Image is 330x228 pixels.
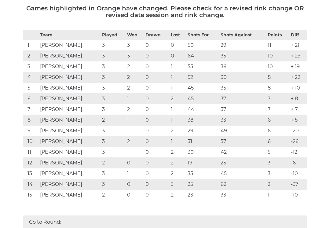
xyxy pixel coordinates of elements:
td: 19 [186,158,219,168]
td: 45 [186,83,219,94]
td: 2 [101,115,126,126]
td: 7 [266,94,290,104]
td: 0 [144,61,169,72]
td: 1 [169,104,186,115]
td: 25 [186,179,219,190]
td: 2 [169,94,186,104]
td: -10 [289,168,307,179]
td: [PERSON_NAME] [38,136,101,147]
td: 6 [266,136,290,147]
td: 15 [23,190,38,200]
td: 2 [126,104,144,115]
td: 6 [266,126,290,136]
td: 0 [144,83,169,94]
td: 2 [266,179,290,190]
td: 1 [169,72,186,83]
td: 49 [219,126,266,136]
td: 5 [266,147,290,158]
td: 35 [219,83,266,94]
td: 38 [186,115,219,126]
th: Shots For [186,30,219,40]
td: 35 [219,51,266,61]
td: [PERSON_NAME] [38,104,101,115]
td: 0 [144,126,169,136]
td: 0 [169,51,186,61]
td: 0 [144,94,169,104]
td: + 5 [289,115,307,126]
td: 0 [126,190,144,200]
td: 1 [126,168,144,179]
td: 11 [266,40,290,51]
td: -26 [289,136,307,147]
td: [PERSON_NAME] [38,115,101,126]
td: 52 [186,72,219,83]
td: 37 [219,104,266,115]
td: 1 [169,83,186,94]
td: 23 [186,190,219,200]
td: 25 [219,158,266,168]
td: 3 [101,147,126,158]
td: 1 [23,40,38,51]
td: 57 [219,136,266,147]
td: 2 [169,168,186,179]
td: 13 [23,168,38,179]
td: 37 [219,94,266,104]
td: 6 [23,94,38,104]
td: 2 [126,61,144,72]
td: 1 [169,136,186,147]
td: 0 [144,158,169,168]
td: [PERSON_NAME] [38,158,101,168]
td: 6 [266,115,290,126]
td: 3 [101,61,126,72]
td: 1 [169,115,186,126]
h5: Games highlighted in Orange have changed. Please check for a revised rink change OR revised date ... [23,5,307,18]
td: 1 [126,115,144,126]
td: 3 [101,179,126,190]
td: 45 [186,94,219,104]
td: -20 [289,126,307,136]
td: 50 [186,40,219,51]
td: 36 [219,61,266,72]
th: Points [266,30,290,40]
td: 7 [266,104,290,115]
td: 4 [23,72,38,83]
td: 8 [266,72,290,83]
td: 1 [266,190,290,200]
td: 64 [186,51,219,61]
td: 0 [126,179,144,190]
td: 1 [126,94,144,104]
td: 3 [101,126,126,136]
td: 2 [126,72,144,83]
td: 3 [126,40,144,51]
td: + 21 [289,40,307,51]
td: [PERSON_NAME] [38,72,101,83]
td: 31 [186,136,219,147]
td: 29 [219,40,266,51]
td: 3 [266,168,290,179]
td: [PERSON_NAME] [38,40,101,51]
td: 30 [219,72,266,83]
td: 2 [169,190,186,200]
td: 0 [144,72,169,83]
td: 2 [126,83,144,94]
td: 3 [101,72,126,83]
td: 2 [23,51,38,61]
td: [PERSON_NAME] [38,168,101,179]
td: + 29 [289,51,307,61]
td: 14 [23,179,38,190]
th: Drawn [144,30,169,40]
td: 2 [169,158,186,168]
td: 11 [23,147,38,158]
td: 1 [126,147,144,158]
td: 33 [219,190,266,200]
th: Lost [169,30,186,40]
td: 12 [23,158,38,168]
th: Played [101,30,126,40]
td: [PERSON_NAME] [38,51,101,61]
th: Team [38,30,101,40]
td: 3 [23,61,38,72]
td: 3 [101,83,126,94]
td: 8 [23,115,38,126]
td: 0 [144,147,169,158]
td: 2 [169,147,186,158]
